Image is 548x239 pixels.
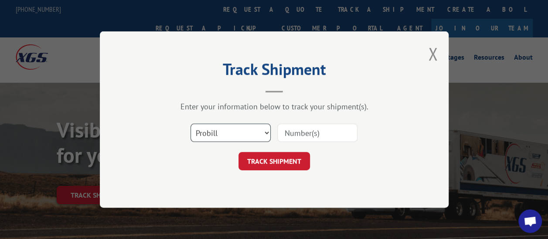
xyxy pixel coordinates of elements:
[238,152,310,170] button: TRACK SHIPMENT
[143,101,405,111] div: Enter your information below to track your shipment(s).
[518,209,542,233] div: Open chat
[277,124,357,142] input: Number(s)
[143,63,405,80] h2: Track Shipment
[428,42,438,65] button: Close modal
